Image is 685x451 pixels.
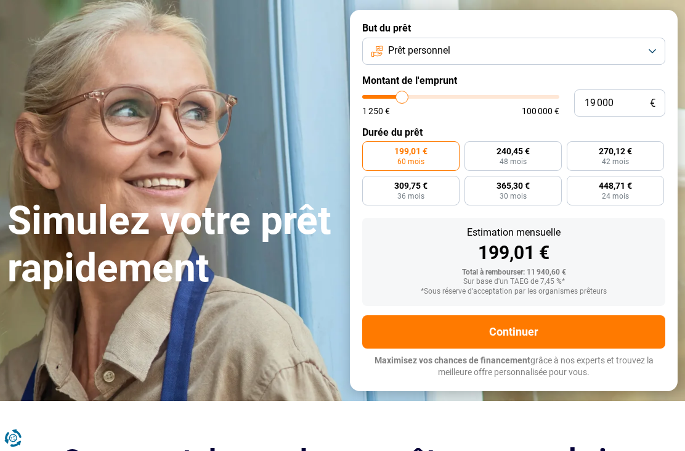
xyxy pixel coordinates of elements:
[497,147,530,155] span: 240,45 €
[372,244,655,262] div: 199,01 €
[394,147,428,155] span: 199,01 €
[362,315,665,349] button: Continuer
[362,38,665,65] button: Prêt personnel
[522,107,559,115] span: 100 000 €
[650,98,655,109] span: €
[397,158,424,165] span: 60 mois
[372,268,655,277] div: Total à rembourser: 11 940,60 €
[362,22,665,34] label: But du prêt
[372,228,655,238] div: Estimation mensuelle
[500,158,527,165] span: 48 mois
[362,107,390,115] span: 1 250 €
[599,147,632,155] span: 270,12 €
[388,44,450,57] span: Prêt personnel
[602,158,629,165] span: 42 mois
[362,355,665,379] p: grâce à nos experts et trouvez la meilleure offre personnalisée pour vous.
[362,126,665,138] label: Durée du prêt
[599,181,632,190] span: 448,71 €
[372,288,655,296] div: *Sous réserve d'acceptation par les organismes prêteurs
[7,197,335,292] h1: Simulez votre prêt rapidement
[375,355,530,365] span: Maximisez vos chances de financement
[397,192,424,200] span: 36 mois
[500,192,527,200] span: 30 mois
[362,75,665,86] label: Montant de l'emprunt
[394,181,428,190] span: 309,75 €
[372,278,655,286] div: Sur base d'un TAEG de 7,45 %*
[602,192,629,200] span: 24 mois
[497,181,530,190] span: 365,30 €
